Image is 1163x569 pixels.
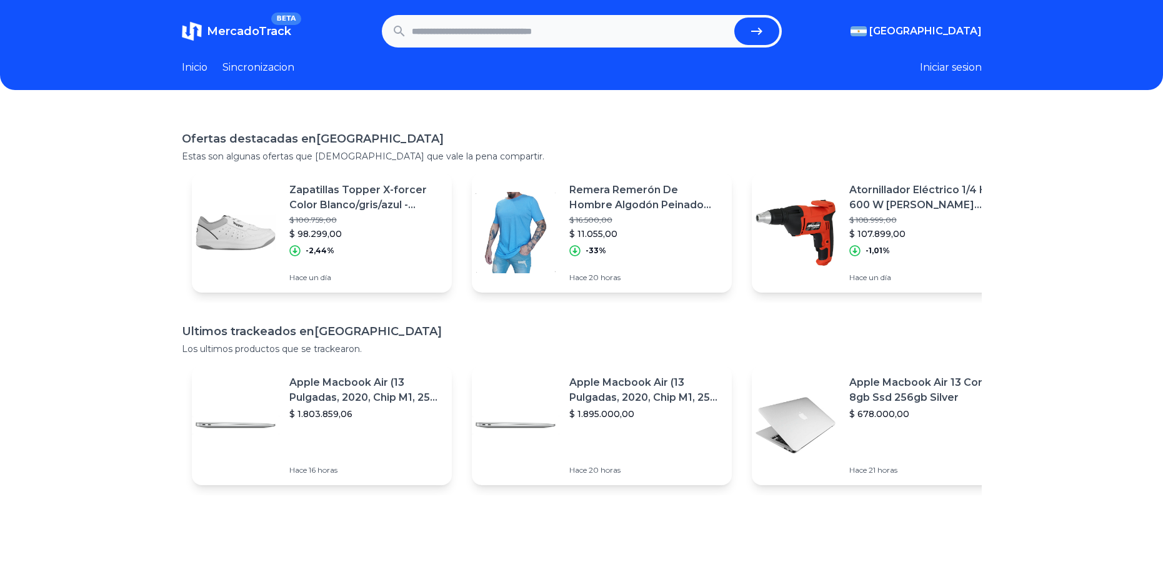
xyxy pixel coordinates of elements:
[182,60,207,75] a: Inicio
[849,408,1002,420] p: $ 678.000,00
[182,150,982,163] p: Estas son algunas ofertas que [DEMOGRAPHIC_DATA] que vale la pena compartir.
[869,24,982,39] span: [GEOGRAPHIC_DATA]
[569,183,722,213] p: Remera Remerón De Hombre Algodón Peinado Premium Manga Corta
[752,365,1012,485] a: Featured imageApple Macbook Air 13 Core I5 8gb Ssd 256gb Silver$ 678.000,00Hace 21 horas
[569,408,722,420] p: $ 1.895.000,00
[192,189,279,276] img: Featured image
[207,24,291,38] span: MercadoTrack
[289,273,442,283] p: Hace un día
[569,215,722,225] p: $ 16.500,00
[851,24,982,39] button: [GEOGRAPHIC_DATA]
[472,365,732,485] a: Featured imageApple Macbook Air (13 Pulgadas, 2020, Chip M1, 256 Gb De Ssd, 8 Gb De Ram) - Plata$...
[569,375,722,405] p: Apple Macbook Air (13 Pulgadas, 2020, Chip M1, 256 Gb De Ssd, 8 Gb De Ram) - Plata
[289,183,442,213] p: Zapatillas Topper X-forcer Color Blanco/gris/azul - Adulto 39 Ar
[306,246,334,256] p: -2,44%
[472,189,559,276] img: Featured image
[289,228,442,240] p: $ 98.299,00
[866,246,890,256] p: -1,01%
[849,465,1002,475] p: Hace 21 horas
[289,465,442,475] p: Hace 16 horas
[752,189,839,276] img: Featured image
[920,60,982,75] button: Iniciar sesion
[192,365,452,485] a: Featured imageApple Macbook Air (13 Pulgadas, 2020, Chip M1, 256 Gb De Ssd, 8 Gb De Ram) - Plata$...
[289,215,442,225] p: $ 100.759,00
[586,246,606,256] p: -33%
[182,130,982,148] h1: Ofertas destacadas en [GEOGRAPHIC_DATA]
[289,375,442,405] p: Apple Macbook Air (13 Pulgadas, 2020, Chip M1, 256 Gb De Ssd, 8 Gb De Ram) - Plata
[271,13,301,25] span: BETA
[849,183,1002,213] p: Atornillador Eléctrico 1/4 Hex 600 W [PERSON_NAME] Magnum Color Naranja Frecuencia 50 Mhz
[182,323,982,340] h1: Ultimos trackeados en [GEOGRAPHIC_DATA]
[849,215,1002,225] p: $ 108.999,00
[182,343,982,355] p: Los ultimos productos que se trackearon.
[849,273,1002,283] p: Hace un día
[569,273,722,283] p: Hace 20 horas
[569,228,722,240] p: $ 11.055,00
[752,381,839,469] img: Featured image
[849,228,1002,240] p: $ 107.899,00
[192,173,452,293] a: Featured imageZapatillas Topper X-forcer Color Blanco/gris/azul - Adulto 39 Ar$ 100.759,00$ 98.29...
[289,408,442,420] p: $ 1.803.859,06
[182,21,291,41] a: MercadoTrackBETA
[849,375,1002,405] p: Apple Macbook Air 13 Core I5 8gb Ssd 256gb Silver
[851,26,867,36] img: Argentina
[222,60,294,75] a: Sincronizacion
[472,381,559,469] img: Featured image
[752,173,1012,293] a: Featured imageAtornillador Eléctrico 1/4 Hex 600 W [PERSON_NAME] Magnum Color Naranja Frecuencia ...
[182,21,202,41] img: MercadoTrack
[569,465,722,475] p: Hace 20 horas
[192,381,279,469] img: Featured image
[472,173,732,293] a: Featured imageRemera Remerón De Hombre Algodón Peinado Premium Manga Corta$ 16.500,00$ 11.055,00-...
